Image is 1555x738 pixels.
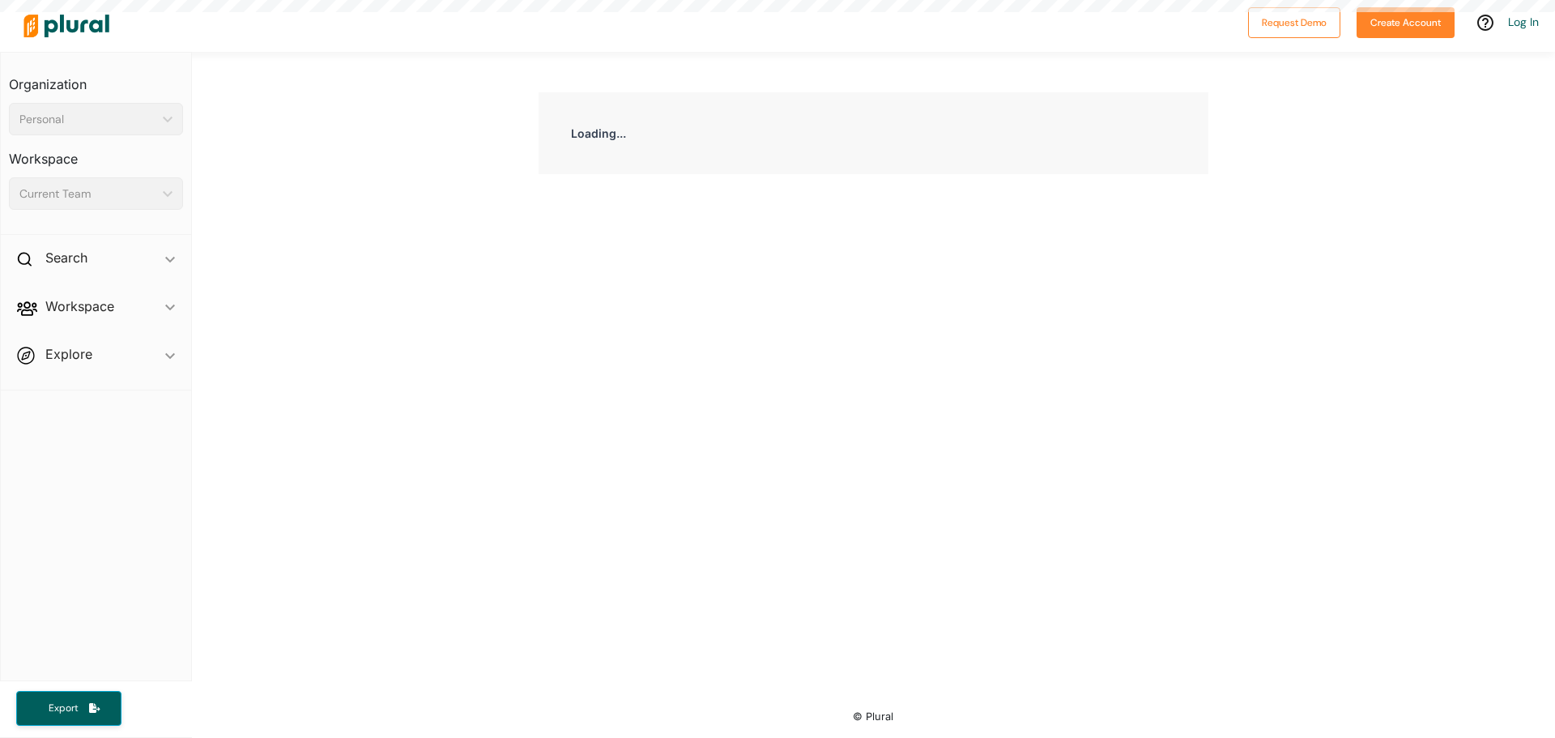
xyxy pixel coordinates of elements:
[1357,7,1455,38] button: Create Account
[9,61,183,96] h3: Organization
[1357,13,1455,30] a: Create Account
[45,249,87,267] h2: Search
[19,186,156,203] div: Current Team
[19,111,156,128] div: Personal
[853,710,893,723] small: © Plural
[539,92,1208,174] div: Loading...
[1508,15,1539,29] a: Log In
[9,135,183,171] h3: Workspace
[37,702,89,715] span: Export
[16,691,121,726] button: Export
[1248,7,1340,38] button: Request Demo
[1248,13,1340,30] a: Request Demo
